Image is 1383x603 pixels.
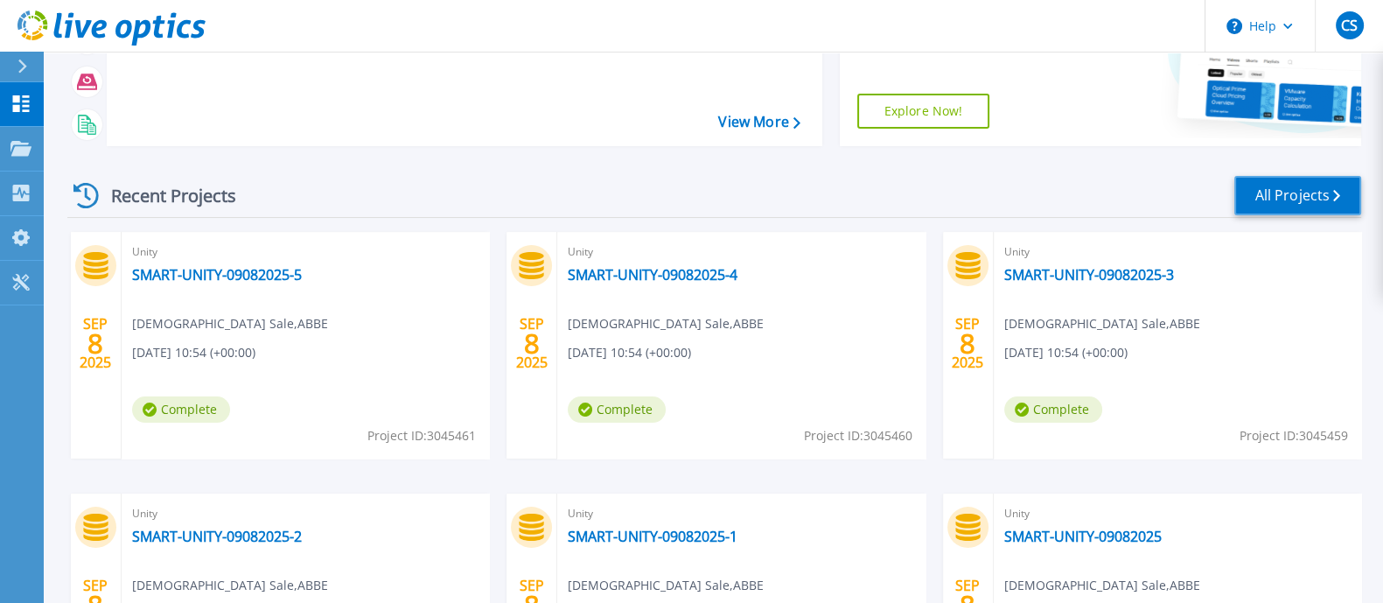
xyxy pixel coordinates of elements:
[1004,343,1128,362] span: [DATE] 10:54 (+00:00)
[1004,242,1351,262] span: Unity
[1004,396,1102,423] span: Complete
[67,174,260,217] div: Recent Projects
[87,336,103,351] span: 8
[1004,314,1200,333] span: [DEMOGRAPHIC_DATA] Sale , ABBE
[1240,426,1348,445] span: Project ID: 3045459
[1004,528,1162,545] a: SMART-UNITY-09082025
[960,336,975,351] span: 8
[718,114,800,130] a: View More
[1004,504,1351,523] span: Unity
[568,576,764,595] span: [DEMOGRAPHIC_DATA] Sale , ABBE
[951,312,984,375] div: SEP 2025
[1234,176,1361,215] a: All Projects
[568,343,691,362] span: [DATE] 10:54 (+00:00)
[132,314,328,333] span: [DEMOGRAPHIC_DATA] Sale , ABBE
[1004,576,1200,595] span: [DEMOGRAPHIC_DATA] Sale , ABBE
[804,426,912,445] span: Project ID: 3045460
[132,504,478,523] span: Unity
[1004,266,1174,284] a: SMART-UNITY-09082025-3
[568,528,737,545] a: SMART-UNITY-09082025-1
[132,266,302,284] a: SMART-UNITY-09082025-5
[568,266,737,284] a: SMART-UNITY-09082025-4
[132,242,478,262] span: Unity
[132,343,255,362] span: [DATE] 10:54 (+00:00)
[568,242,914,262] span: Unity
[568,504,914,523] span: Unity
[568,396,666,423] span: Complete
[515,312,548,375] div: SEP 2025
[132,576,328,595] span: [DEMOGRAPHIC_DATA] Sale , ABBE
[1341,18,1358,32] span: CS
[367,426,476,445] span: Project ID: 3045461
[524,336,540,351] span: 8
[132,528,302,545] a: SMART-UNITY-09082025-2
[132,396,230,423] span: Complete
[568,314,764,333] span: [DEMOGRAPHIC_DATA] Sale , ABBE
[79,312,112,375] div: SEP 2025
[857,94,990,129] a: Explore Now!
